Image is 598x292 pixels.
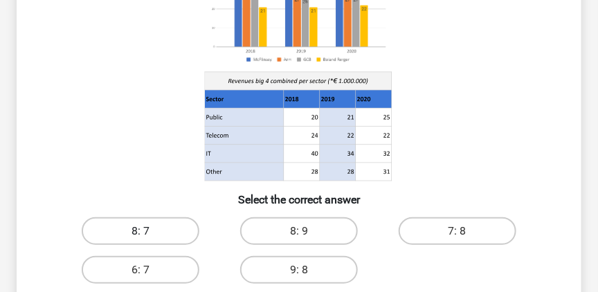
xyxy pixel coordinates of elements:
label: 7: 8 [399,217,516,245]
label: 9: 8 [240,256,358,284]
h6: Select the correct answer [39,182,559,206]
label: 8: 9 [240,217,358,245]
label: 8: 7 [82,217,199,245]
label: 6: 7 [82,256,199,284]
